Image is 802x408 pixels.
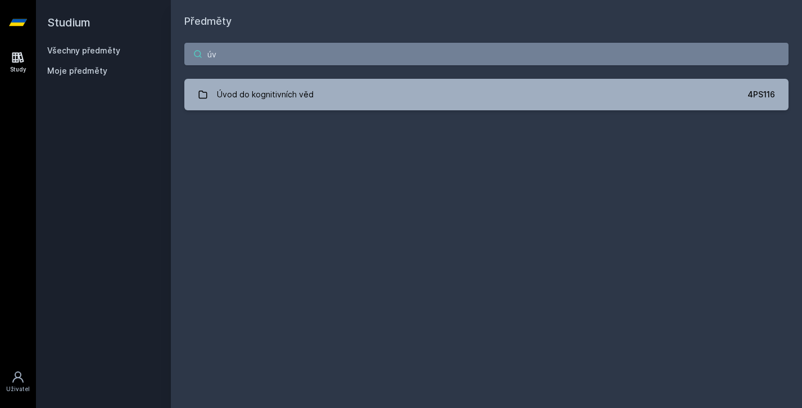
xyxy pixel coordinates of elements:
div: Uživatel [6,385,30,393]
div: Study [10,65,26,74]
div: 4PS116 [747,89,775,100]
div: Úvod do kognitivních věd [217,83,314,106]
h1: Předměty [184,14,789,29]
a: Úvod do kognitivních věd 4PS116 [184,79,789,110]
a: Všechny předměty [47,46,120,55]
input: Název nebo ident předmětu… [184,43,789,65]
a: Study [2,45,34,79]
span: Moje předměty [47,65,107,77]
a: Uživatel [2,365,34,399]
